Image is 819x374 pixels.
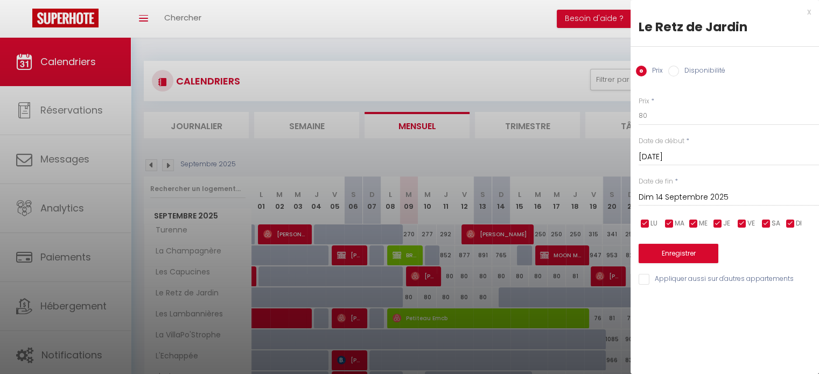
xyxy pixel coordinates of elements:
span: ME [699,218,708,229]
span: LU [650,218,657,229]
label: Prix [647,66,663,77]
label: Date de fin [639,177,673,187]
span: DI [796,218,802,229]
span: VE [747,218,755,229]
span: SA [772,218,780,229]
button: Ouvrir le widget de chat LiveChat [9,4,41,37]
label: Prix [639,96,649,107]
div: x [631,5,811,18]
label: Date de début [639,136,684,146]
label: Disponibilité [679,66,725,77]
span: JE [723,218,730,229]
button: Enregistrer [639,244,718,263]
div: Le Retz de Jardin [639,18,811,36]
span: MA [675,218,684,229]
